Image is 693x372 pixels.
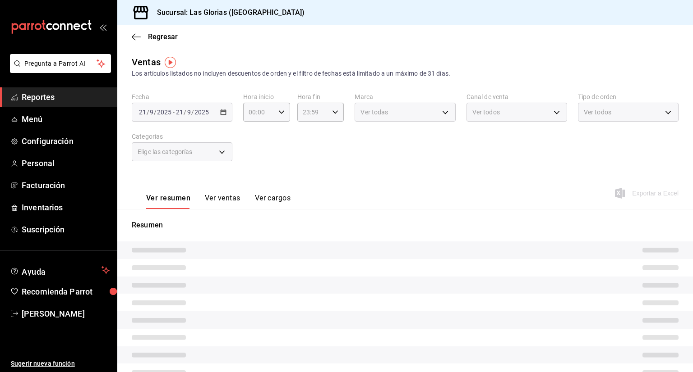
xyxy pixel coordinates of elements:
[22,157,110,169] span: Personal
[184,109,186,116] span: /
[132,220,679,231] p: Resumen
[297,94,344,100] label: Hora fin
[243,94,290,100] label: Hora inicio
[205,194,240,209] button: Ver ventas
[173,109,175,116] span: -
[150,7,305,18] h3: Sucursal: Las Glorias ([GEOGRAPHIC_DATA])
[22,135,110,147] span: Configuración
[22,265,98,276] span: Ayuda
[10,54,111,73] button: Pregunta a Parrot AI
[146,194,190,209] button: Ver resumen
[255,194,291,209] button: Ver cargos
[149,109,154,116] input: --
[132,133,232,140] label: Categorías
[22,91,110,103] span: Reportes
[22,308,110,320] span: [PERSON_NAME]
[22,286,110,298] span: Recomienda Parrot
[176,109,184,116] input: --
[22,201,110,213] span: Inventarios
[132,94,232,100] label: Fecha
[138,147,193,156] span: Elige las categorías
[157,109,172,116] input: ----
[146,194,291,209] div: navigation tabs
[165,57,176,68] img: Tooltip marker
[22,179,110,191] span: Facturación
[194,109,209,116] input: ----
[22,223,110,236] span: Suscripción
[148,32,178,41] span: Regresar
[360,108,388,117] span: Ver todas
[584,108,611,117] span: Ver todos
[355,94,455,100] label: Marca
[147,109,149,116] span: /
[139,109,147,116] input: --
[132,69,679,78] div: Los artículos listados no incluyen descuentos de orden y el filtro de fechas está limitado a un m...
[132,32,178,41] button: Regresar
[99,23,106,31] button: open_drawer_menu
[187,109,191,116] input: --
[472,108,500,117] span: Ver todos
[154,109,157,116] span: /
[467,94,567,100] label: Canal de venta
[578,94,679,100] label: Tipo de orden
[22,113,110,125] span: Menú
[191,109,194,116] span: /
[6,65,111,75] a: Pregunta a Parrot AI
[24,59,97,68] span: Pregunta a Parrot AI
[11,359,110,368] span: Sugerir nueva función
[132,55,161,69] div: Ventas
